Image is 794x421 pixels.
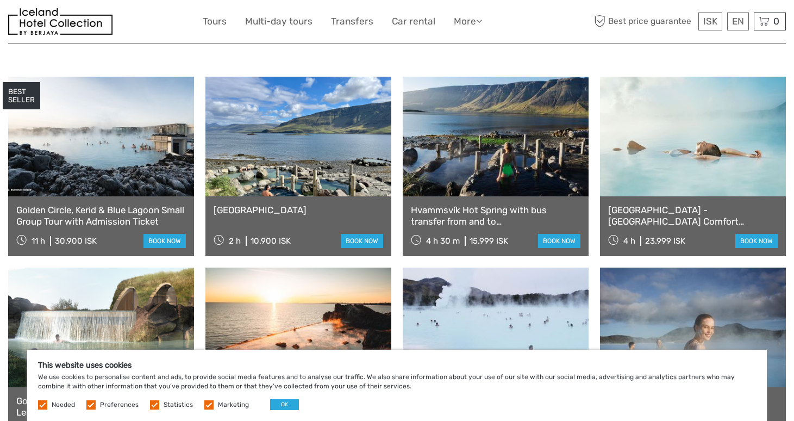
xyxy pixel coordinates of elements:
img: 481-8f989b07-3259-4bb0-90ed-3da368179bdc_logo_small.jpg [8,8,112,35]
a: Transfers [331,14,373,29]
label: Needed [52,400,75,410]
span: ISK [703,16,717,27]
div: 23.999 ISK [645,236,685,246]
span: 11 h [32,236,45,246]
div: 15.999 ISK [470,236,508,246]
a: Car rental [392,14,435,29]
a: Golden Circle and [GEOGRAPHIC_DATA] Lerki Admission [16,395,186,418]
h5: This website uses cookies [38,361,756,370]
a: book now [143,234,186,248]
a: book now [735,234,778,248]
span: Best price guarantee [591,13,696,30]
label: Marketing [218,400,249,410]
a: Golden Circle, Kerid & Blue Lagoon Small Group Tour with Admission Ticket [16,205,186,227]
div: 10.900 ISK [251,236,291,246]
span: 4 h 30 m [426,236,460,246]
label: Statistics [164,400,193,410]
a: book now [341,234,383,248]
span: 0 [772,16,781,27]
div: BEST SELLER [3,82,40,109]
a: Tours [203,14,227,29]
button: OK [270,399,299,410]
button: Open LiveChat chat widget [125,17,138,30]
div: 30.900 ISK [55,236,97,246]
a: Multi-day tours [245,14,312,29]
label: Preferences [100,400,139,410]
p: We're away right now. Please check back later! [15,19,123,28]
a: book now [538,234,580,248]
span: 2 h [229,236,241,246]
a: Hvammsvík Hot Spring with bus transfer from and to [GEOGRAPHIC_DATA] [411,205,580,227]
div: EN [727,13,749,30]
a: [GEOGRAPHIC_DATA] [214,205,383,215]
span: 4 h [623,236,635,246]
a: [GEOGRAPHIC_DATA] - [GEOGRAPHIC_DATA] Comfort including admission [608,205,778,227]
div: We use cookies to personalise content and ads, to provide social media features and to analyse ou... [27,350,767,421]
a: More [454,14,482,29]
